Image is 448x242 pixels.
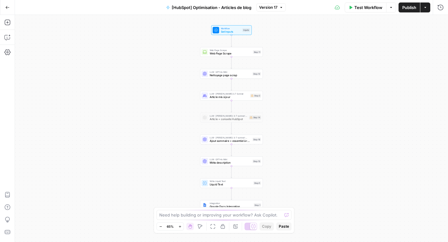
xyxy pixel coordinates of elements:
span: Version 17 [259,5,278,10]
div: Inputs [242,28,250,32]
button: Test Workflow [345,2,386,12]
div: Step 13 [253,160,261,163]
span: 65% [167,224,174,229]
button: Paste [276,222,292,230]
g: Edge from step_11 to step_12 [231,57,232,69]
span: Article + conseils HubSpot [210,117,248,121]
g: Edge from step_3 to step_14 [231,100,232,112]
span: Publish [402,4,416,11]
span: LLM · [PERSON_NAME]-3-7-sonnet-20250219 [210,136,251,139]
div: LLM · [PERSON_NAME] 3.7 SonnetArticle mis à jourStep 3 [200,91,263,100]
button: Version 17 [256,3,286,12]
div: Step 12 [253,72,261,76]
g: Edge from step_12 to step_3 [231,79,232,91]
div: LLM · [PERSON_NAME]-3-7-sonnet-20250219Ajout sommaire + essentiel à retenirStep 18 [200,135,263,144]
div: Step 3 [250,94,261,98]
span: Ajout sommaire + essentiel à retenir [210,139,251,143]
span: Test Workflow [354,4,382,11]
span: [HubSpot] Optimisation - Articles de blog [172,4,251,11]
span: LLM · GPT-4o Mini [210,70,251,73]
span: Nettoyage page scrap [210,73,251,77]
div: Step 14 [249,115,261,119]
g: Edge from step_14 to step_18 [231,122,232,134]
div: LLM · GPT-4o MiniMéta descriptionStep 13 [200,156,263,166]
div: WorkflowSet InputsInputs [200,25,263,35]
span: Set Inputs [221,30,241,34]
span: Workflow [221,27,241,30]
img: Instagram%20post%20-%201%201.png [203,203,207,207]
span: Copy [262,224,271,229]
g: Edge from step_18 to step_13 [231,144,232,156]
div: Step 5 [253,181,261,185]
span: Web Page Scrape [210,51,251,55]
span: Google Docs Integration [210,204,252,208]
span: LLM · GPT-4o Mini [210,158,251,161]
div: Step 18 [253,137,261,141]
span: Méta description [210,161,251,165]
button: Publish [399,2,420,12]
span: Article mis à jour [210,95,249,99]
div: LLM · [PERSON_NAME]-3-7-sonnet-20250219Article + conseils HubSpotStep 14 [200,113,263,122]
span: Web Page Scrape [210,49,251,52]
button: Copy [259,222,274,230]
g: Edge from step_13 to step_5 [231,166,232,178]
span: Paste [279,224,289,229]
div: LLM · GPT-4o MiniNettoyage page scrapStep 12 [200,69,263,79]
div: Step 11 [253,50,261,54]
button: [HubSpot] Optimisation - Articles de blog [162,2,255,12]
span: Integration [210,202,252,205]
span: LLM · [PERSON_NAME] 3.7 Sonnet [210,92,249,95]
div: Step 1 [254,203,261,207]
div: Web Page ScrapeWeb Page ScrapeStep 11 [200,47,263,57]
div: IntegrationGoogle Docs IntegrationStep 1 [200,200,263,210]
g: Edge from step_5 to step_1 [231,188,232,200]
g: Edge from start to step_11 [231,35,232,47]
div: Write Liquid TextLiquid TextStep 5 [200,178,263,188]
span: LLM · [PERSON_NAME]-3-7-sonnet-20250219 [210,114,248,117]
span: Liquid Text [210,183,252,187]
span: Write Liquid Text [210,180,252,183]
